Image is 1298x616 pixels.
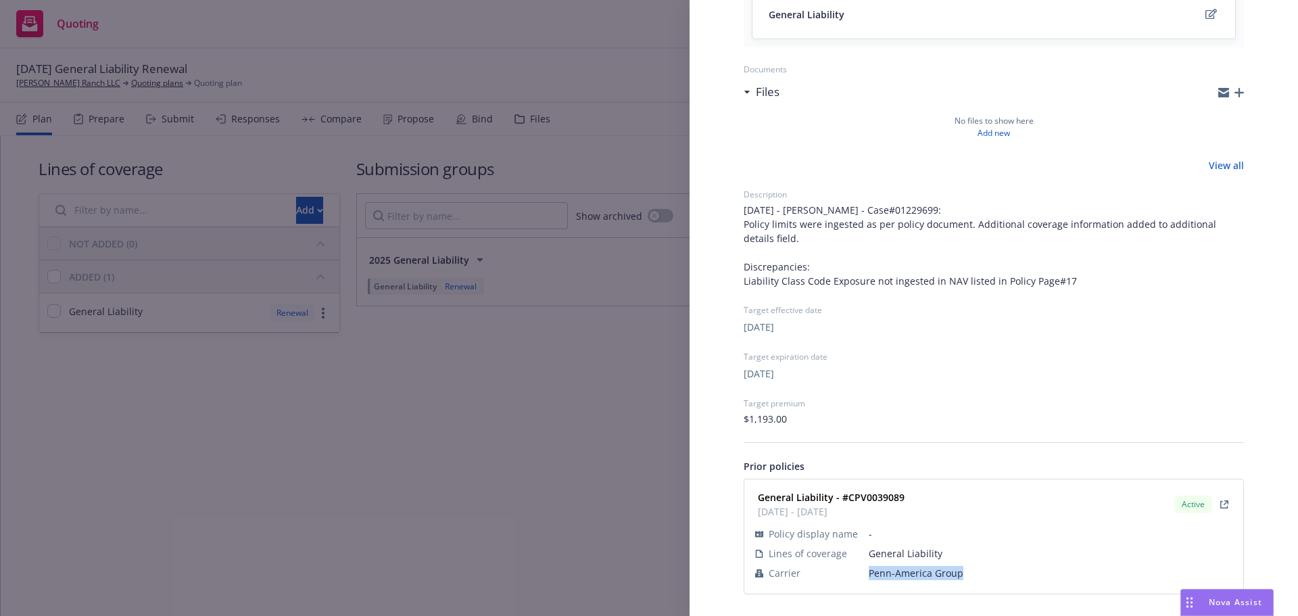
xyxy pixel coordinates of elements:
h3: Files [756,83,779,101]
a: View all [1209,158,1244,172]
span: No files to show here [955,115,1034,127]
div: Description [744,189,1244,200]
a: Add new [978,127,1010,139]
div: Target effective date [744,304,1244,316]
span: - [869,527,1232,541]
button: [DATE] [744,366,774,381]
div: Drag to move [1181,590,1198,615]
span: Active [1180,498,1207,511]
span: Policy display name [769,527,858,541]
div: Documents [744,64,1244,75]
span: Penn-America Group [869,566,1232,580]
span: [DATE] - [DATE] [758,504,905,519]
span: Carrier [769,566,800,580]
div: Target premium [744,398,1244,409]
div: Prior policies [744,459,1244,473]
span: General Liability [769,7,844,22]
span: $1,193.00 [744,412,787,426]
span: Nova Assist [1209,596,1262,608]
div: Target expiration date [744,351,1244,362]
span: General Liability [869,546,1232,561]
a: edit [1203,6,1219,22]
button: Nova Assist [1180,589,1274,616]
span: [DATE] - [PERSON_NAME] - Case#01229699: Policy limits were ingested as per policy document. Addit... [744,203,1244,288]
span: Lines of coverage [769,546,847,561]
button: [DATE] [744,320,774,334]
strong: General Liability - #CPV0039089 [758,491,905,504]
a: View Policy [1216,496,1232,513]
div: Files [744,83,779,101]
